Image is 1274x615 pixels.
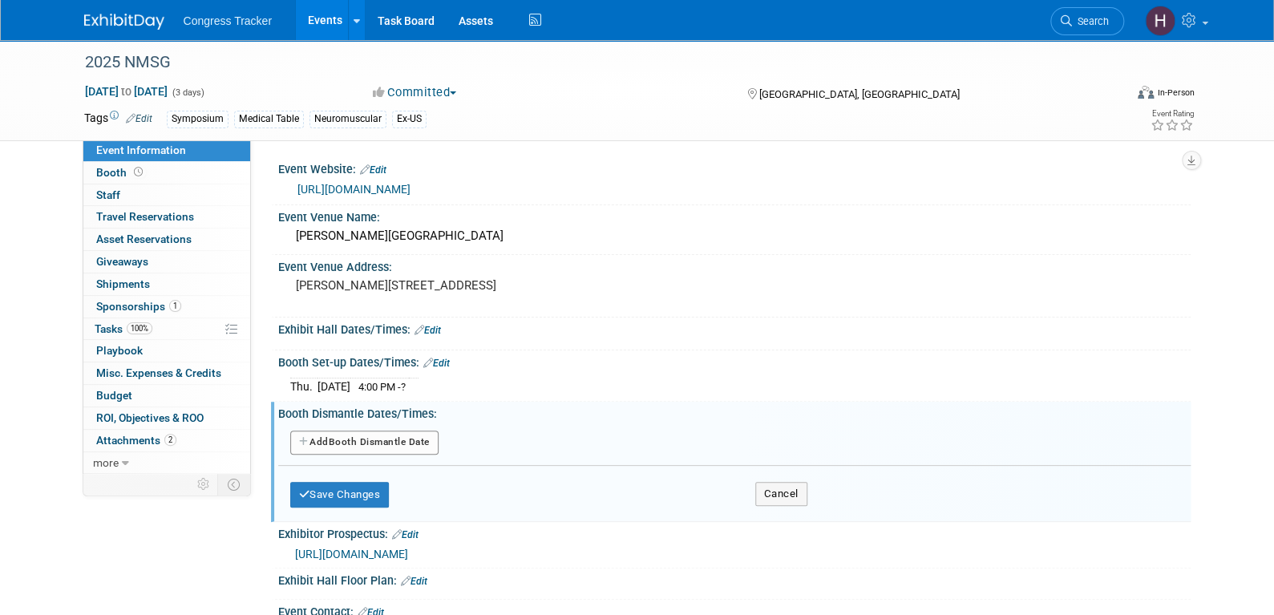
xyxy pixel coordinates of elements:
div: Neuromuscular [309,111,386,127]
a: Staff [83,184,250,206]
td: Toggle Event Tabs [217,474,250,495]
a: [URL][DOMAIN_NAME] [295,548,408,560]
pre: [PERSON_NAME][STREET_ADDRESS] [296,278,641,293]
td: [DATE] [317,378,350,394]
a: Misc. Expenses & Credits [83,362,250,384]
span: Booth [96,166,146,179]
div: Ex-US [392,111,427,127]
button: Save Changes [290,482,390,508]
a: Booth [83,162,250,184]
td: Thu. [290,378,317,394]
div: 2025 NMSG [79,48,1100,77]
span: Search [1072,15,1109,27]
td: Personalize Event Tab Strip [190,474,218,495]
span: Shipments [96,277,150,290]
span: Playbook [96,344,143,357]
a: more [83,452,250,474]
span: 100% [127,322,152,334]
div: Exhibit Hall Floor Plan: [278,568,1191,589]
span: [GEOGRAPHIC_DATA], [GEOGRAPHIC_DATA] [759,88,960,100]
span: Misc. Expenses & Credits [96,366,221,379]
div: Event Website: [278,157,1191,178]
a: Edit [392,529,419,540]
a: Edit [423,358,450,369]
span: ROI, Objectives & ROO [96,411,204,424]
span: Sponsorships [96,300,181,313]
span: Congress Tracker [184,14,272,27]
a: Attachments2 [83,430,250,451]
div: Exhibitor Prospectus: [278,522,1191,543]
td: Tags [84,110,152,128]
span: Asset Reservations [96,233,192,245]
div: Event Venue Name: [278,205,1191,225]
a: Giveaways [83,251,250,273]
span: 2 [164,434,176,446]
button: Committed [367,84,463,101]
span: Giveaways [96,255,148,268]
a: Edit [360,164,386,176]
span: Booth not reserved yet [131,166,146,178]
div: Booth Dismantle Dates/Times: [278,402,1191,422]
span: to [119,85,134,98]
div: Symposium [167,111,229,127]
a: Event Information [83,140,250,161]
a: Budget [83,385,250,407]
div: [PERSON_NAME][GEOGRAPHIC_DATA] [290,224,1179,249]
span: 4:00 PM - [358,381,406,393]
div: Event Format [1029,83,1195,107]
span: ? [401,381,406,393]
div: Booth Set-up Dates/Times: [278,350,1191,371]
span: (3 days) [171,87,204,98]
a: Tasks100% [83,318,250,340]
button: Cancel [755,482,807,506]
span: Attachments [96,434,176,447]
div: Medical Table [234,111,304,127]
img: Format-Inperson.png [1138,86,1154,99]
img: ExhibitDay [84,14,164,30]
a: Edit [126,113,152,124]
div: In-Person [1156,87,1194,99]
span: Staff [96,188,120,201]
span: 1 [169,300,181,312]
img: Heather Jones [1145,6,1175,36]
span: Tasks [95,322,152,335]
a: Shipments [83,273,250,295]
div: Event Venue Address: [278,255,1191,275]
a: Sponsorships1 [83,296,250,318]
div: Exhibit Hall Dates/Times: [278,318,1191,338]
div: Event Rating [1150,110,1193,118]
span: Travel Reservations [96,210,194,223]
a: [URL][DOMAIN_NAME] [297,183,411,196]
a: ROI, Objectives & ROO [83,407,250,429]
span: Budget [96,389,132,402]
a: Travel Reservations [83,206,250,228]
a: Edit [401,576,427,587]
a: Asset Reservations [83,229,250,250]
span: more [93,456,119,469]
span: Event Information [96,144,186,156]
a: Playbook [83,340,250,362]
button: AddBooth Dismantle Date [290,431,439,455]
a: Search [1050,7,1124,35]
span: [DATE] [DATE] [84,84,168,99]
a: Edit [415,325,441,336]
